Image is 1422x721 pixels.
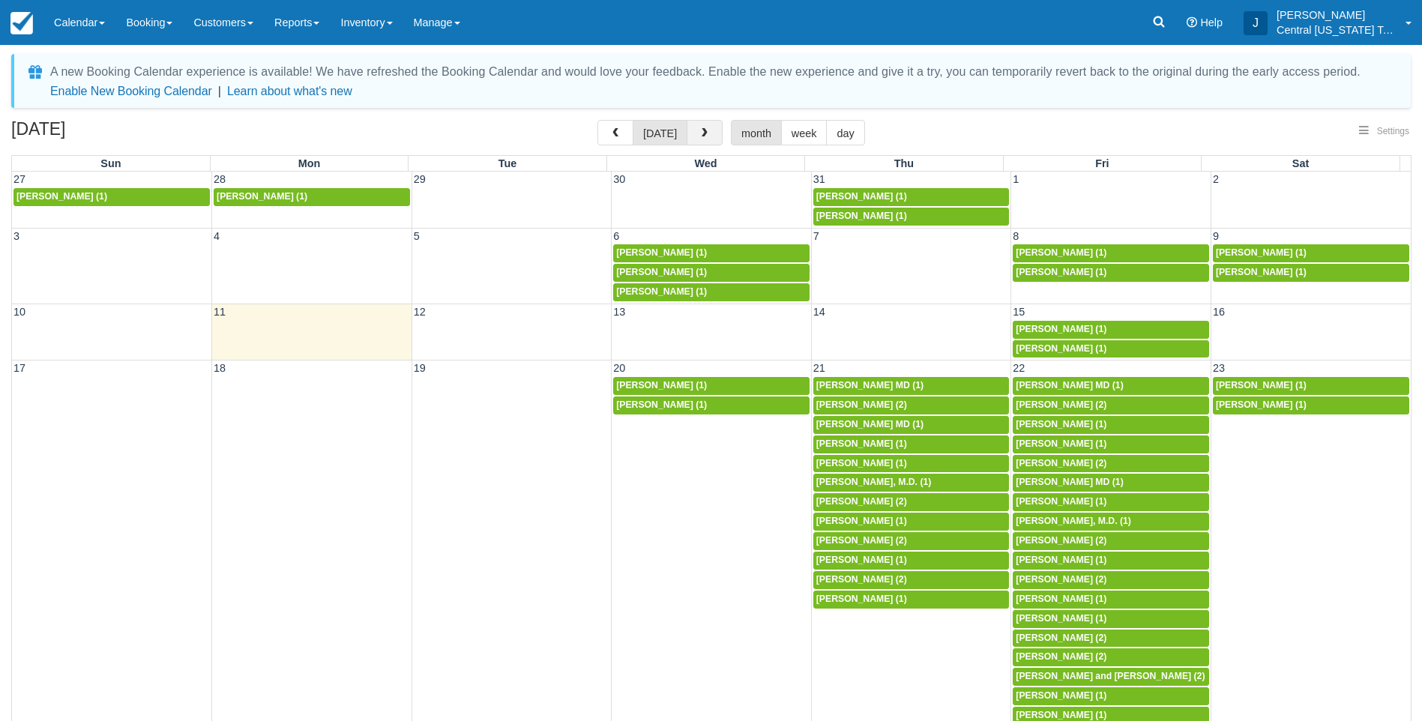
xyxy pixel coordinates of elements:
a: [PERSON_NAME] (2) [1013,455,1209,473]
a: [PERSON_NAME] (2) [1013,396,1209,414]
span: 1 [1011,173,1020,185]
span: 15 [1011,306,1026,318]
span: 30 [612,173,627,185]
span: [PERSON_NAME] (1) [1016,343,1106,354]
span: [PERSON_NAME] (1) [816,594,907,604]
span: 16 [1211,306,1226,318]
span: Mon [298,157,321,169]
a: [PERSON_NAME] (1) [1013,244,1209,262]
span: 13 [612,306,627,318]
span: [PERSON_NAME] (1) [217,191,307,202]
a: [PERSON_NAME] (1) [13,188,210,206]
span: [PERSON_NAME] (1) [1216,399,1307,410]
span: 6 [612,230,621,242]
a: [PERSON_NAME] (1) [813,455,1010,473]
span: [PERSON_NAME], M.D. (1) [1016,516,1131,526]
span: [PERSON_NAME] (1) [816,438,907,449]
span: 22 [1011,362,1026,374]
span: [PERSON_NAME] (1) [1016,247,1106,258]
img: checkfront-main-nav-mini-logo.png [10,12,33,34]
span: [PERSON_NAME] (1) [816,555,907,565]
a: [PERSON_NAME] (1) [613,396,810,414]
span: Settings [1377,126,1409,136]
span: [PERSON_NAME] (1) [16,191,107,202]
span: [PERSON_NAME] (2) [1016,399,1106,410]
span: 12 [412,306,427,318]
span: [PERSON_NAME] (2) [816,574,907,585]
a: [PERSON_NAME] (1) [1013,610,1209,628]
p: [PERSON_NAME] [1277,7,1397,22]
span: 28 [212,173,227,185]
span: 3 [12,230,21,242]
button: week [781,120,828,145]
span: [PERSON_NAME] (2) [1016,574,1106,585]
span: [PERSON_NAME] (1) [1016,496,1106,507]
span: 27 [12,173,27,185]
span: 2 [1211,173,1220,185]
span: [PERSON_NAME] (1) [1016,710,1106,720]
a: [PERSON_NAME] (1) [813,513,1010,531]
span: [PERSON_NAME] (2) [816,496,907,507]
a: [PERSON_NAME] (2) [1013,571,1209,589]
a: [PERSON_NAME] (1) [1213,396,1409,414]
a: [PERSON_NAME] (2) [813,571,1010,589]
span: 18 [212,362,227,374]
a: [PERSON_NAME] (1) [813,591,1010,609]
a: [PERSON_NAME] (1) [1013,264,1209,282]
a: [PERSON_NAME] (1) [613,377,810,395]
div: A new Booking Calendar experience is available! We have refreshed the Booking Calendar and would ... [50,63,1361,81]
a: [PERSON_NAME] (1) [1013,687,1209,705]
a: [PERSON_NAME], M.D. (1) [1013,513,1209,531]
button: month [731,120,782,145]
button: Enable New Booking Calendar [50,84,212,99]
a: [PERSON_NAME] MD (1) [813,416,1010,434]
span: 17 [12,362,27,374]
a: [PERSON_NAME] MD (1) [1013,377,1209,395]
button: [DATE] [633,120,687,145]
span: 10 [12,306,27,318]
span: 29 [412,173,427,185]
span: 5 [412,230,421,242]
span: 19 [412,362,427,374]
a: [PERSON_NAME] (1) [613,283,810,301]
span: 31 [812,173,827,185]
span: [PERSON_NAME] (2) [1016,633,1106,643]
span: 9 [1211,230,1220,242]
span: [PERSON_NAME] (1) [616,286,707,297]
a: [PERSON_NAME] (2) [1013,532,1209,550]
span: [PERSON_NAME] MD (1) [1016,477,1123,487]
span: [PERSON_NAME] (1) [616,247,707,258]
a: [PERSON_NAME] (1) [1013,416,1209,434]
button: day [826,120,864,145]
span: 7 [812,230,821,242]
span: [PERSON_NAME] (1) [1016,613,1106,624]
span: [PERSON_NAME] MD (1) [816,380,924,390]
a: [PERSON_NAME] (2) [813,396,1010,414]
span: [PERSON_NAME] MD (1) [1016,380,1123,390]
button: Settings [1350,121,1418,142]
span: [PERSON_NAME] (2) [1016,458,1106,468]
p: Central [US_STATE] Tours [1277,22,1397,37]
span: [PERSON_NAME] (1) [616,380,707,390]
span: Sun [100,157,121,169]
span: [PERSON_NAME] (1) [816,458,907,468]
span: Tue [498,157,517,169]
span: [PERSON_NAME] (2) [816,399,907,410]
span: [PERSON_NAME] (1) [1016,555,1106,565]
span: Sat [1292,157,1309,169]
a: [PERSON_NAME] MD (1) [1013,474,1209,492]
a: [PERSON_NAME] (1) [813,208,1010,226]
a: [PERSON_NAME] MD (1) [813,377,1010,395]
span: Fri [1095,157,1109,169]
h2: [DATE] [11,120,201,148]
a: [PERSON_NAME], M.D. (1) [813,474,1010,492]
a: [PERSON_NAME] (2) [1013,630,1209,648]
span: [PERSON_NAME] (1) [1016,324,1106,334]
a: [PERSON_NAME] (1) [1213,377,1409,395]
span: [PERSON_NAME] (1) [1216,380,1307,390]
span: [PERSON_NAME] (1) [1016,267,1106,277]
span: [PERSON_NAME] (1) [816,516,907,526]
a: [PERSON_NAME] (1) [813,435,1010,453]
span: Thu [894,157,914,169]
a: [PERSON_NAME] (2) [1013,648,1209,666]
